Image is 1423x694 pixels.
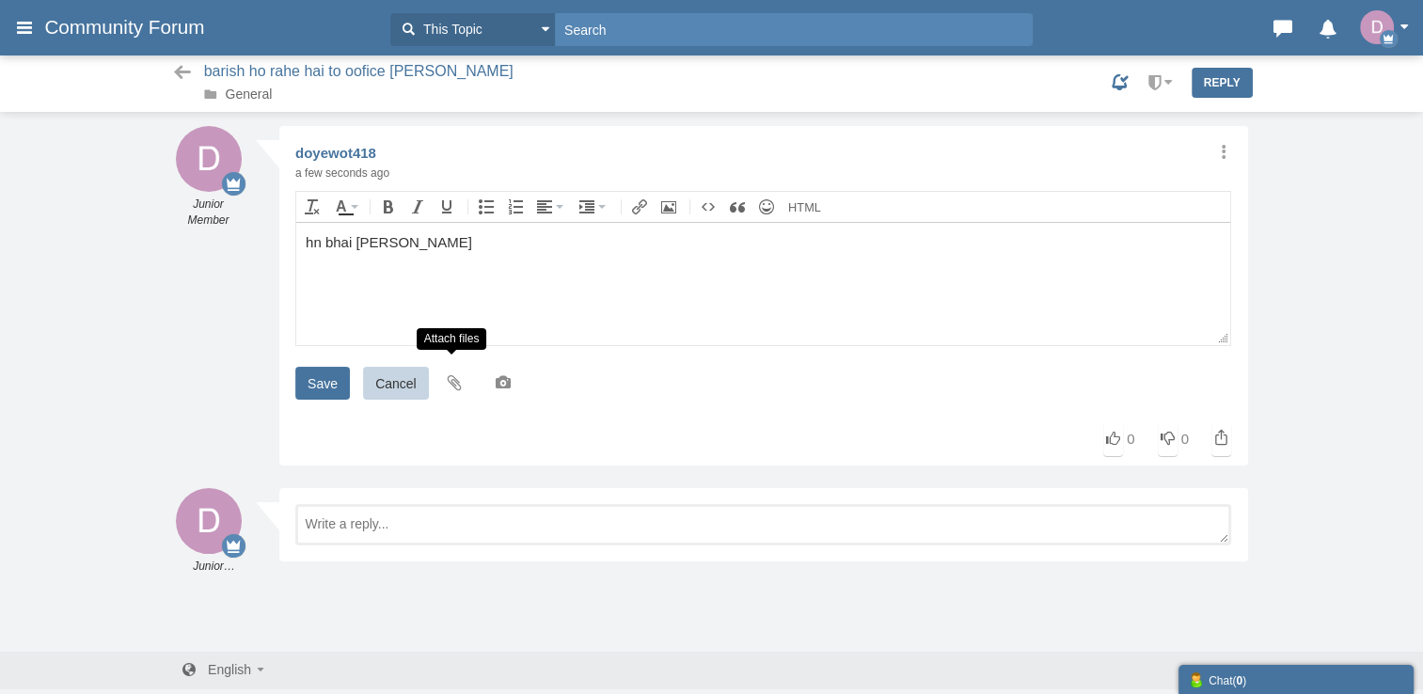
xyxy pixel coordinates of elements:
[433,194,460,220] div: Underline
[419,20,482,39] span: This Topic
[1236,674,1242,687] strong: 0
[1192,68,1253,98] a: Reply
[530,194,571,220] div: Align
[723,194,751,220] div: Quote
[226,87,273,102] a: General
[782,194,827,220] div: Source code
[1180,431,1188,447] span: 0
[204,62,518,82] span: barish ho rahe hai to oofice [PERSON_NAME]
[645,575,708,593] iframe: fb:share_button Facebook Social Plugin
[718,575,779,593] iframe: X Post Button
[176,126,242,192] img: 3Jon6cAAAAGSURBVAMA3LbksZ1HWh8AAAAASUVORK5CYII=
[1188,670,1404,689] div: Chat
[44,16,218,39] span: Community Forum
[176,488,242,554] img: 3Jon6cAAAAGSURBVAMA3LbksZ1HWh8AAAAASUVORK5CYII=
[295,166,389,180] time: Oct 06, 2025 11:33 AM
[171,197,246,229] em: Junior Member
[1232,674,1246,687] span: ( )
[555,13,1033,46] input: Search
[44,10,381,44] a: Community Forum
[390,13,555,46] button: This Topic
[327,194,362,220] div: Text color
[752,194,780,220] div: Insert Emoji
[363,367,429,400] input: Cancel
[462,194,499,220] div: Bullet list
[501,194,529,220] div: Numbered list
[364,194,402,220] div: Bold
[573,194,613,220] div: Indent
[208,662,251,677] span: English
[1127,431,1134,447] span: 0
[295,367,350,400] input: Save
[296,223,1230,345] iframe: Rich Text Area. Press ALT-F9 for menu. Press ALT-F10 for toolbar. Press ALT-0 for help
[684,194,721,220] div: Insert code
[295,145,376,161] a: doyewot418
[298,194,325,220] div: Clear formatting
[417,328,487,350] div: Attach files
[403,194,431,220] div: Italic
[615,194,653,220] div: Insert Link (Ctrl+K)
[1360,10,1394,44] img: 3Jon6cAAAAGSURBVAMA3LbksZ1HWh8AAAAASUVORK5CYII=
[655,194,682,220] div: Insert Photo
[171,559,246,575] em: Junior Member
